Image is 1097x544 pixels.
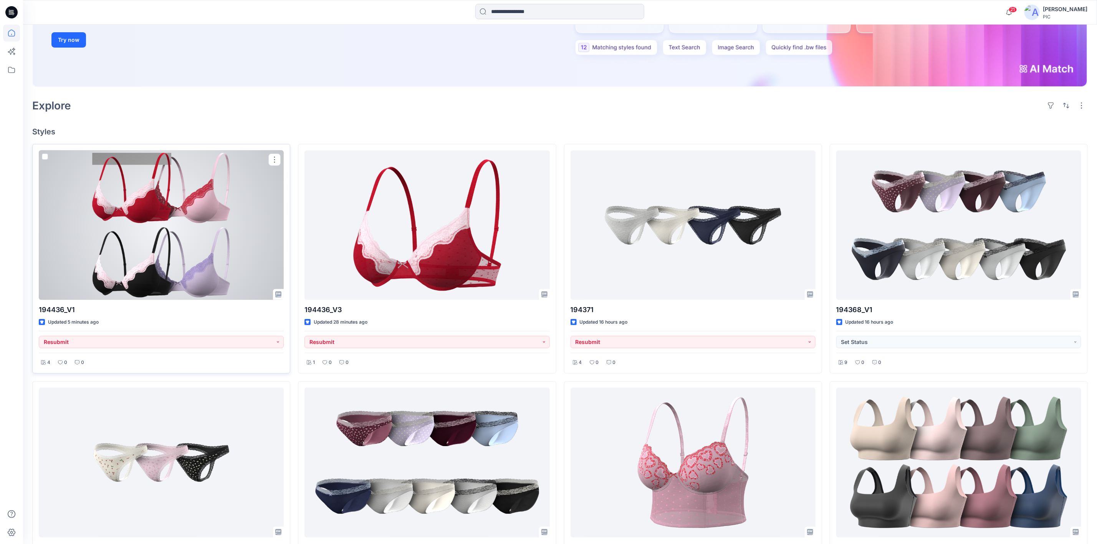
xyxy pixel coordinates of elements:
[571,150,816,300] a: 194371
[304,150,549,300] a: 194436_V3
[862,359,865,367] p: 0
[579,359,582,367] p: 4
[64,359,67,367] p: 0
[836,304,1081,315] p: 194368_V1
[48,318,99,326] p: Updated 5 minutes ago
[1043,5,1087,14] div: [PERSON_NAME]
[39,304,284,315] p: 194436_V1
[846,318,893,326] p: Updated 16 hours ago
[879,359,882,367] p: 0
[1024,5,1040,20] img: avatar
[81,359,84,367] p: 0
[1043,14,1087,20] div: PIC
[304,304,549,315] p: 194436_V3
[845,359,848,367] p: 9
[39,150,284,300] a: 194436_V1
[571,388,816,537] a: TEST
[314,318,367,326] p: Updated 28 minutes ago
[346,359,349,367] p: 0
[836,150,1081,300] a: 194368_V1
[313,359,315,367] p: 1
[47,359,50,367] p: 4
[836,388,1081,537] a: 100325_Longline Bonded Square Neck Bra
[613,359,616,367] p: 0
[1009,7,1017,13] span: 21
[571,304,816,315] p: 194371
[32,99,71,112] h2: Explore
[329,359,332,367] p: 0
[32,127,1088,136] h4: Styles
[39,388,284,537] a: 194371_V2
[580,318,628,326] p: Updated 16 hours ago
[51,32,86,48] button: Try now
[596,359,599,367] p: 0
[304,388,549,537] a: 194428_V1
